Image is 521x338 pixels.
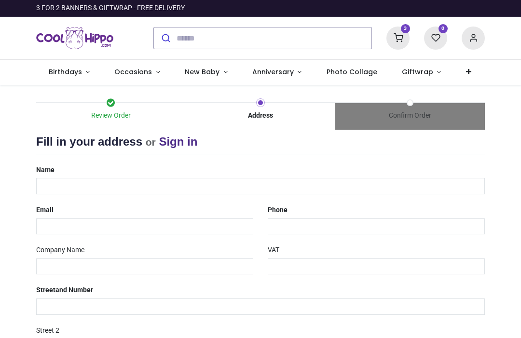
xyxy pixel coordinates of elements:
[424,34,447,41] a: 0
[386,34,410,41] a: 3
[439,24,448,33] sup: 0
[102,60,173,85] a: Occasions
[55,286,93,294] span: and Number
[327,67,377,77] span: Photo Collage
[36,25,113,52] img: Cool Hippo
[389,60,453,85] a: Giftwrap
[240,60,314,85] a: Anniversary
[36,242,84,258] label: Company Name
[114,67,152,77] span: Occasions
[335,111,485,121] div: Confirm Order
[282,3,485,13] iframe: Customer reviews powered by Trustpilot
[159,135,197,148] a: Sign in
[36,25,113,52] a: Logo of Cool Hippo
[146,136,156,148] small: or
[252,67,294,77] span: Anniversary
[36,162,55,178] label: Name
[401,24,410,33] sup: 3
[154,27,177,49] button: Submit
[36,135,142,148] span: Fill in your address
[36,3,185,13] div: 3 FOR 2 BANNERS & GIFTWRAP - FREE DELIVERY
[402,67,433,77] span: Giftwrap
[268,202,288,218] label: Phone
[36,60,102,85] a: Birthdays
[36,282,93,298] label: Street
[185,67,219,77] span: New Baby
[36,202,54,218] label: Email
[268,242,279,258] label: VAT
[49,67,82,77] span: Birthdays
[186,111,335,121] div: Address
[173,60,240,85] a: New Baby
[36,111,186,121] div: Review Order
